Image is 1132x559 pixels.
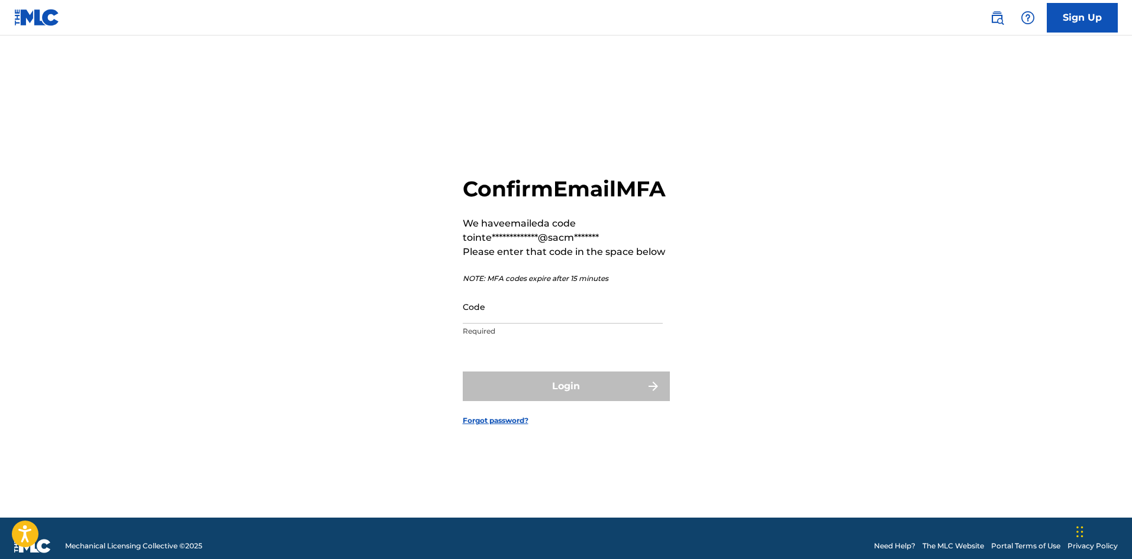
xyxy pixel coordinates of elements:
[463,273,670,284] p: NOTE: MFA codes expire after 15 minutes
[991,541,1060,551] a: Portal Terms of Use
[1073,502,1132,559] div: Widget de chat
[1021,11,1035,25] img: help
[874,541,915,551] a: Need Help?
[14,539,51,553] img: logo
[463,415,528,426] a: Forgot password?
[923,541,984,551] a: The MLC Website
[990,11,1004,25] img: search
[1016,6,1040,30] div: Help
[1073,502,1132,559] iframe: Chat Widget
[1068,541,1118,551] a: Privacy Policy
[1047,3,1118,33] a: Sign Up
[985,6,1009,30] a: Public Search
[1076,514,1083,550] div: Arrastrar
[463,326,663,337] p: Required
[65,541,202,551] span: Mechanical Licensing Collective © 2025
[463,176,670,202] h2: Confirm Email MFA
[463,245,670,259] p: Please enter that code in the space below
[14,9,60,26] img: MLC Logo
